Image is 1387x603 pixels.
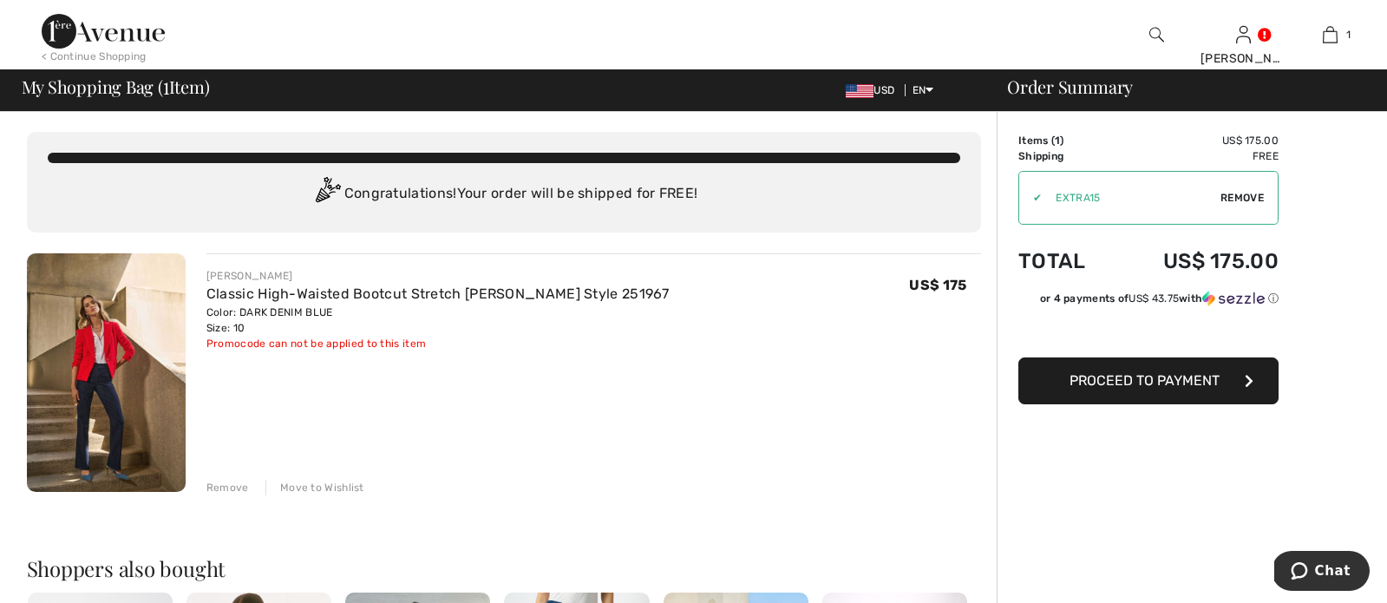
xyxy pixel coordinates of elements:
[1114,232,1279,291] td: US$ 175.00
[206,305,670,336] div: Color: DARK DENIM BLUE Size: 10
[1018,357,1279,404] button: Proceed to Payment
[1149,24,1164,45] img: search the website
[1274,551,1370,594] iframe: Opens a widget where you can chat to one of our agents
[913,84,934,96] span: EN
[1129,292,1179,305] span: US$ 43.75
[1220,190,1264,206] span: Remove
[1236,24,1251,45] img: My Info
[206,268,670,284] div: [PERSON_NAME]
[1323,24,1338,45] img: My Bag
[1042,172,1220,224] input: Promo code
[206,480,249,495] div: Remove
[163,74,169,96] span: 1
[1202,291,1265,306] img: Sezzle
[206,336,670,351] div: Promocode can not be applied to this item
[1055,134,1060,147] span: 1
[1018,232,1114,291] td: Total
[27,558,981,579] h2: Shoppers also bought
[1346,27,1351,43] span: 1
[1018,312,1279,351] iframe: PayPal-paypal
[1018,133,1114,148] td: Items ( )
[22,78,210,95] span: My Shopping Bag ( Item)
[1040,291,1279,306] div: or 4 payments of with
[1018,148,1114,164] td: Shipping
[27,253,186,492] img: Classic High-Waisted Bootcut Stretch Jean Style 251967
[909,277,966,293] span: US$ 175
[265,480,364,495] div: Move to Wishlist
[48,177,960,212] div: Congratulations! Your order will be shipped for FREE!
[1201,49,1286,68] div: [PERSON_NAME]
[1114,133,1279,148] td: US$ 175.00
[1018,291,1279,312] div: or 4 payments ofUS$ 43.75withSezzle Click to learn more about Sezzle
[846,84,873,98] img: US Dollar
[310,177,344,212] img: Congratulation2.svg
[986,78,1377,95] div: Order Summary
[1236,26,1251,43] a: Sign In
[1287,24,1372,45] a: 1
[846,84,901,96] span: USD
[206,285,670,302] a: Classic High-Waisted Bootcut Stretch [PERSON_NAME] Style 251967
[1070,372,1220,389] span: Proceed to Payment
[1114,148,1279,164] td: Free
[1019,190,1042,206] div: ✔
[42,14,165,49] img: 1ère Avenue
[42,49,147,64] div: < Continue Shopping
